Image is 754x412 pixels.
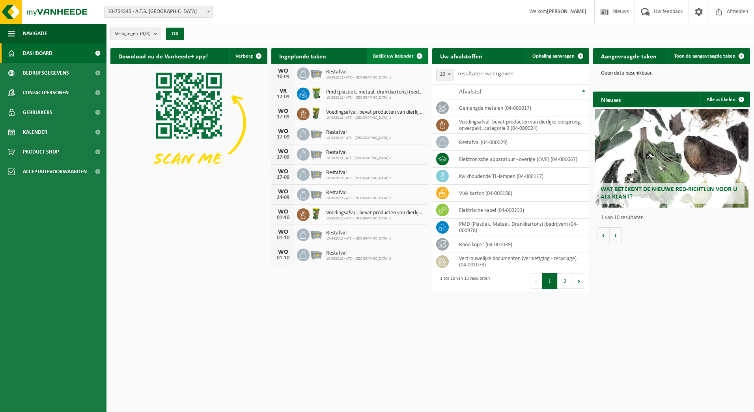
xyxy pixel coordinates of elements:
label: resultaten weergeven [457,71,513,77]
a: Bekijk uw kalender [367,48,427,64]
span: 10 [436,69,454,81]
img: WB-2500-GAL-GY-04 [310,167,323,180]
span: 10 [437,69,453,80]
span: Restafval [326,190,391,196]
img: WB-2500-GAL-GY-04 [310,147,323,160]
div: WO [275,128,291,135]
span: Voedingsafval, bevat producten van dierlijke oorsprong, onverpakt, categorie 3 [326,109,424,116]
img: WB-0060-HPE-GN-50 [310,207,323,221]
div: 17-09 [275,155,291,160]
span: Verberg [235,54,253,59]
span: Dashboard [23,43,52,63]
button: Next [573,273,585,289]
span: 10-982012 - ATS - [GEOGRAPHIC_DATA] 1 [326,136,391,140]
td: rood koper (04-001039) [453,236,589,253]
span: Toon de aangevraagde taken [674,54,735,59]
span: 10-982013 - ATS - [GEOGRAPHIC_DATA] 2 [326,156,391,161]
div: 1 tot 10 van 13 resultaten [436,272,490,290]
span: Bedrijfsgegevens [23,63,69,83]
img: Download de VHEPlus App [110,64,267,182]
span: Restafval [326,170,391,176]
p: 1 van 10 resultaten [601,215,746,221]
div: 10-09 [275,74,291,80]
a: Toon de aangevraagde taken [668,48,749,64]
button: 2 [558,273,573,289]
span: Restafval [326,69,391,75]
span: Wat betekent de nieuwe RED-richtlijn voor u als klant? [601,186,737,200]
span: 10-754345 - A.T.S. BRUSSEL - MERELBEKE [104,6,213,18]
span: Ophaling aanvragen [532,54,575,59]
div: VR [275,88,291,94]
span: 10-982012 - ATS - [GEOGRAPHIC_DATA] 1 [326,216,424,221]
img: WB-2500-GAL-GY-04 [310,247,323,261]
td: vlak karton (04-000158) [453,185,589,202]
img: WB-0240-HPE-GN-50 [310,86,323,100]
img: WB-2500-GAL-GY-01 [310,66,323,80]
span: Bekijk uw kalender [373,54,414,59]
a: Wat betekent de nieuwe RED-richtlijn voor u als klant? [595,109,748,208]
strong: [PERSON_NAME] [547,9,586,15]
button: Vorige [597,227,610,243]
div: WO [275,68,291,74]
span: Product Shop [23,142,59,162]
div: WO [275,189,291,195]
div: WO [275,148,291,155]
div: 24-09 [275,195,291,200]
div: 01-10 [275,215,291,221]
td: elektronische apparatuur - overige (OVE) (04-000067) [453,151,589,168]
span: Navigatie [23,24,47,43]
button: Vestigingen(3/3) [110,28,161,39]
span: 10-754345 - A.T.S. BRUSSEL - MERELBEKE [105,6,213,17]
div: WO [275,169,291,175]
div: WO [275,249,291,255]
button: Verberg [229,48,267,64]
h2: Uw afvalstoffen [432,48,490,64]
img: WB-2500-GAL-GY-01 [310,227,323,241]
div: 17-09 [275,135,291,140]
button: 1 [542,273,558,289]
span: Voedingsafval, bevat producten van dierlijke oorsprong, onverpakt, categorie 3 [326,210,424,216]
span: Kalender [23,122,47,142]
h2: Ingeplande taken [271,48,334,64]
span: 10-982012 - ATS - [GEOGRAPHIC_DATA] 1 [326,236,391,241]
span: Afvalstof [459,89,482,95]
td: gemengde metalen (04-000017) [453,99,589,116]
a: Alle artikelen [700,92,749,107]
button: OK [166,28,184,40]
p: Geen data beschikbaar. [601,71,742,76]
div: 12-09 [275,94,291,100]
span: Restafval [326,150,391,156]
img: WB-2500-GAL-GY-01 [310,127,323,140]
td: PMD (Plastiek, Metaal, Drankkartons) (bedrijven) (04-000978) [453,219,589,236]
button: Previous [530,273,542,289]
span: Restafval [326,129,391,136]
span: 10-982012 - ATS - [GEOGRAPHIC_DATA] 1 [326,96,424,100]
div: WO [275,209,291,215]
span: 10-982012 - ATS - [GEOGRAPHIC_DATA] 1 [326,196,391,201]
span: 10-982013 - ATS - [GEOGRAPHIC_DATA] 2 [326,176,391,181]
td: restafval (04-000029) [453,134,589,151]
span: Pmd (plastiek, metaal, drankkartons) (bedrijven) [326,89,424,96]
count: (3/3) [140,31,151,36]
span: 10-982012 - ATS - [GEOGRAPHIC_DATA] 1 [326,75,391,80]
h2: Download nu de Vanheede+ app! [110,48,216,64]
div: 01-10 [275,235,291,241]
span: Restafval [326,250,391,257]
img: WB-0060-HPE-GN-50 [310,107,323,120]
span: 10-982012 - ATS - [GEOGRAPHIC_DATA] 1 [326,116,424,120]
img: WB-2500-GAL-GY-01 [310,187,323,200]
span: Acceptatievoorwaarden [23,162,87,182]
div: WO [275,229,291,235]
div: 01-10 [275,255,291,261]
a: Ophaling aanvragen [526,48,588,64]
button: Volgende [610,227,622,243]
span: 10-982013 - ATS - [GEOGRAPHIC_DATA] 2 [326,257,391,261]
td: kwikhoudende TL-lampen (04-000117) [453,168,589,185]
span: Vestigingen [115,28,151,40]
h2: Nieuws [593,92,629,107]
span: Restafval [326,230,391,236]
td: vertrouwelijke documenten (vernietiging - recyclage) (04-001073) [453,253,589,270]
div: 17-09 [275,175,291,180]
td: voedingsafval, bevat producten van dierlijke oorsprong, onverpakt, categorie 3 (04-000024) [453,116,589,134]
h2: Aangevraagde taken [593,48,664,64]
